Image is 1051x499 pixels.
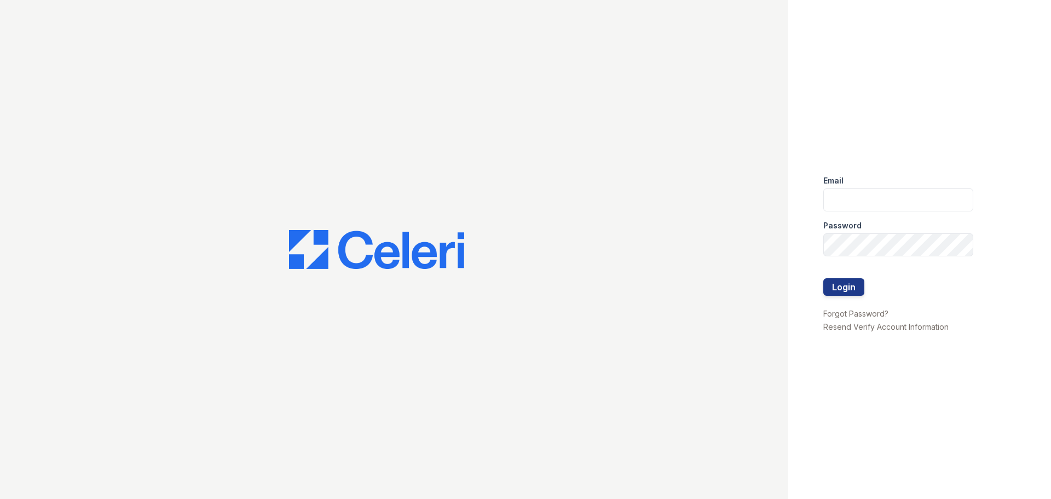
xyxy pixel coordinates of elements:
[289,230,464,269] img: CE_Logo_Blue-a8612792a0a2168367f1c8372b55b34899dd931a85d93a1a3d3e32e68fde9ad4.png
[823,309,888,318] a: Forgot Password?
[823,322,949,331] a: Resend Verify Account Information
[823,220,862,231] label: Password
[823,278,864,296] button: Login
[823,175,844,186] label: Email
